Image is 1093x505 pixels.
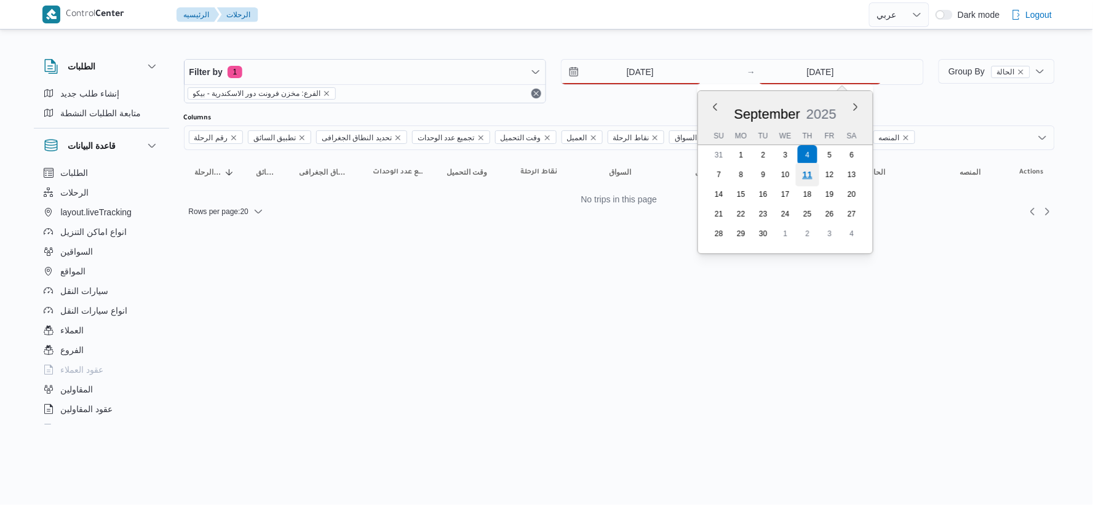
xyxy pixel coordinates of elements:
[776,127,795,145] div: We
[798,185,817,204] div: day-18
[394,134,402,141] button: Remove تحديد النطاق الجغرافى from selection in this group
[185,60,546,84] button: Filter by1 active filters
[605,162,678,182] button: السواق
[1020,167,1044,177] span: Actions
[39,399,164,419] button: عقود المقاولين
[731,145,751,165] div: day-1
[798,204,817,224] div: day-25
[842,127,862,145] div: Sa
[709,165,729,185] div: day-7
[442,162,504,182] button: وقت التحميل
[675,131,697,145] span: السواق
[608,130,664,144] span: نقاط الرحلة
[747,68,755,76] div: →
[820,204,840,224] div: day-26
[939,59,1054,84] button: Group Byالحالةremove selected entity
[225,167,234,177] svg: Sorted in descending order
[960,167,981,177] span: المنصه
[759,60,881,84] input: Press the down key to enter a popover containing a calendar. Press the escape key to close the po...
[731,204,751,224] div: day-22
[776,165,795,185] div: day-10
[709,204,729,224] div: day-21
[42,6,60,23] img: X8yXhbKr1z7QwAAAABJRU5ErkJggg==
[953,10,1000,20] span: Dark mode
[709,185,729,204] div: day-14
[189,130,243,144] span: رقم الرحلة
[194,131,228,145] span: رقم الرحلة
[955,162,987,182] button: المنصه
[863,162,943,182] button: الحاله
[948,66,1030,76] span: Group By الحالة
[39,281,164,301] button: سيارات النقل
[798,224,817,244] div: day-2
[544,134,551,141] button: Remove وقت التحميل from selection in this group
[873,130,915,144] span: المنصه
[61,205,132,220] span: layout.liveTracking
[753,165,773,185] div: day-9
[734,106,801,122] div: Button. Open the month selector. September is currently selected.
[39,261,164,281] button: المواقع
[300,167,351,177] span: تحديد النطاق الجغرافى
[39,202,164,222] button: layout.liveTracking
[253,131,296,145] span: تطبيق السائق
[997,66,1015,78] span: الحالة
[248,130,311,144] span: تطبيق السائق
[1017,68,1025,76] button: remove selected entity
[39,222,164,242] button: انواع اماكن التنزيل
[610,167,632,177] span: السواق
[190,162,239,182] button: رقم الرحلةSorted in descending order
[39,84,164,103] button: إنشاء طلب جديد
[753,204,773,224] div: day-23
[731,165,751,185] div: day-8
[39,380,164,399] button: المقاولين
[820,185,840,204] div: day-19
[230,134,237,141] button: Remove رقم الرحلة from selection in this group
[61,362,104,377] span: عقود العملاء
[61,264,86,279] span: المواقع
[820,145,840,165] div: day-5
[776,204,795,224] div: day-24
[39,301,164,320] button: انواع سيارات النقل
[61,303,128,318] span: انواع سيارات النقل
[61,343,84,357] span: الفروع
[731,224,751,244] div: day-29
[68,138,116,153] h3: قاعدة البيانات
[842,204,862,224] div: day-27
[61,106,141,121] span: متابعة الطلبات النشطة
[39,419,164,439] button: اجهزة التليفون
[61,244,93,259] span: السواقين
[298,134,306,141] button: Remove تطبيق السائق from selection in this group
[193,88,320,99] span: الفرع: مخزن فرونت دور الاسكندرية - بيكو
[691,162,765,182] button: المقاول
[879,131,900,145] span: المنصه
[61,323,84,338] span: العملاء
[731,127,751,145] div: Mo
[1025,204,1040,219] button: Previous page
[61,421,112,436] span: اجهزة التليفون
[820,127,840,145] div: Fr
[842,145,862,165] div: day-6
[851,102,860,112] button: Next month
[184,194,1055,204] center: No trips in this page
[562,60,701,84] input: Press the down key to open a popover containing a calendar.
[501,131,541,145] span: وقت التحميل
[529,86,544,101] button: Remove
[39,360,164,380] button: عقود العملاء
[696,167,720,177] span: المقاول
[39,183,164,202] button: الرحلات
[521,167,558,177] span: نقاط الرحلة
[61,165,89,180] span: الطلبات
[195,167,222,177] span: رقم الرحلة; Sorted in descending order
[61,185,89,200] span: الرحلات
[39,163,164,183] button: الطلبات
[776,185,795,204] div: day-17
[189,65,223,79] span: Filter by
[68,59,96,74] h3: الطلبات
[256,167,277,177] span: تطبيق السائق
[902,134,910,141] button: Remove المنصه from selection in this group
[820,224,840,244] div: day-3
[1040,204,1055,219] a: Next page, 2
[842,224,862,244] div: day-4
[295,162,356,182] button: تحديد النطاق الجغرافى
[669,130,712,144] span: السواق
